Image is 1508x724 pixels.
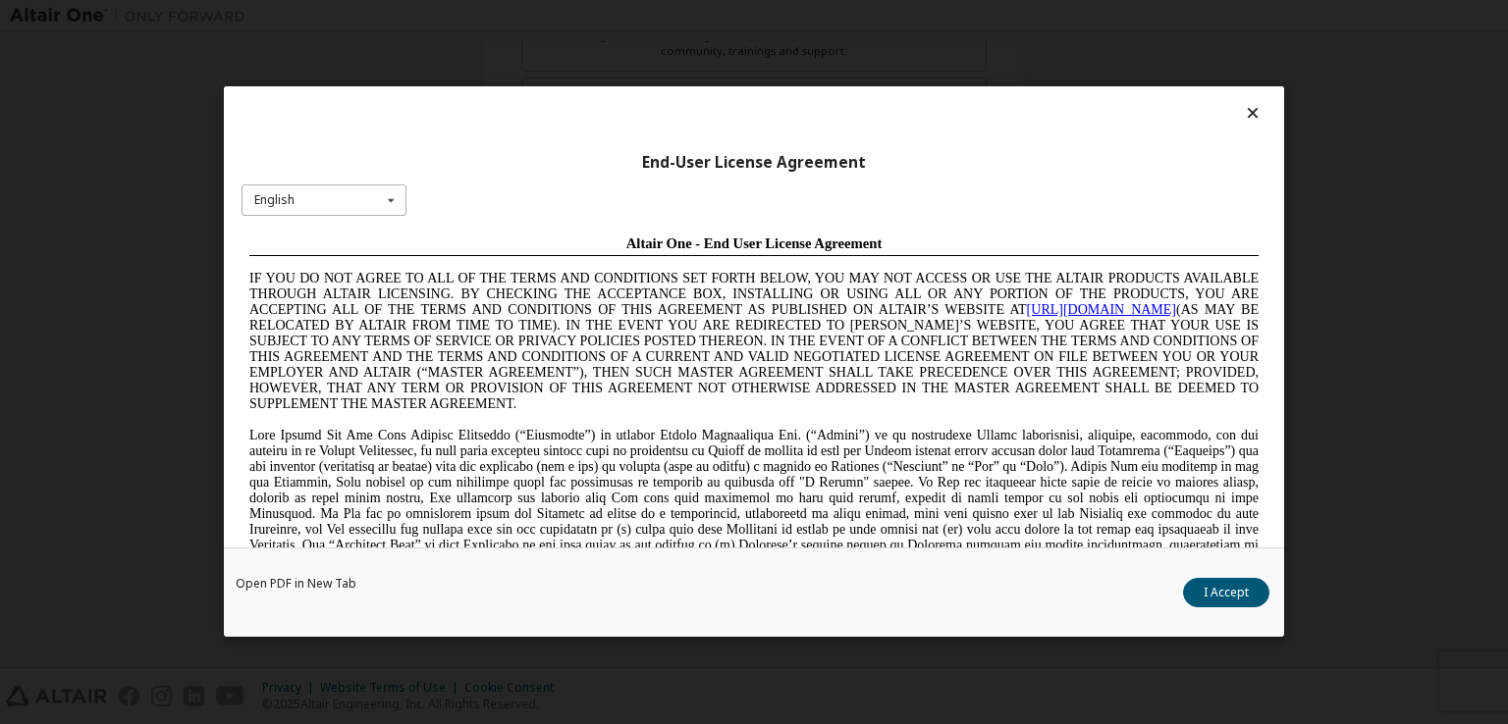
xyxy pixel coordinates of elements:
[242,153,1266,173] div: End-User License Agreement
[8,43,1017,183] span: IF YOU DO NOT AGREE TO ALL OF THE TERMS AND CONDITIONS SET FORTH BELOW, YOU MAY NOT ACCESS OR USE...
[254,194,295,206] div: English
[385,8,641,24] span: Altair One - End User License Agreement
[236,579,356,591] a: Open PDF in New Tab
[785,75,935,89] a: [URL][DOMAIN_NAME]
[1183,579,1269,608] button: I Accept
[8,200,1017,340] span: Lore Ipsumd Sit Ame Cons Adipisc Elitseddo (“Eiusmodte”) in utlabor Etdolo Magnaaliqua Eni. (“Adm...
